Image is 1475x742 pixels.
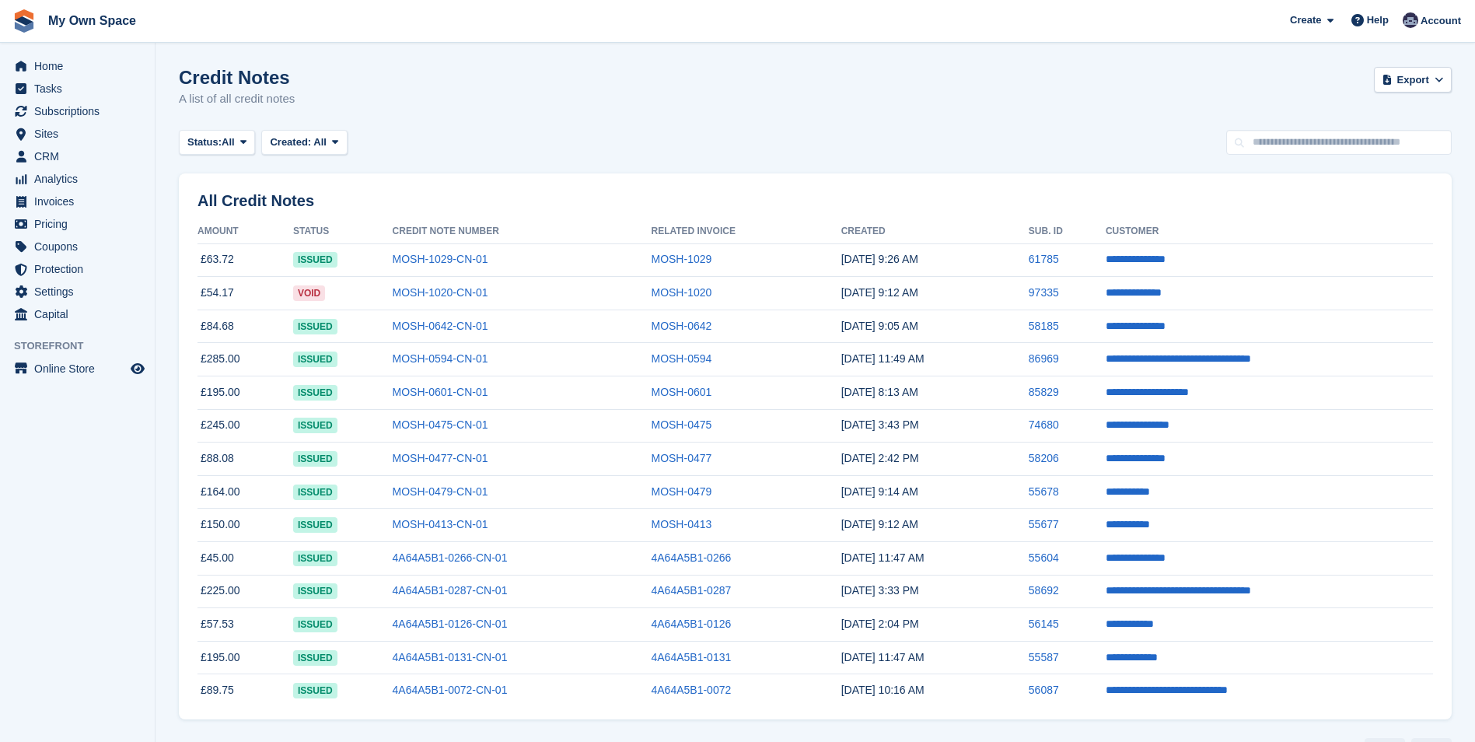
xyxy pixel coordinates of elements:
a: MOSH-0594 [651,352,711,365]
td: £57.53 [197,608,293,642]
a: menu [8,123,147,145]
span: Created: [270,136,311,148]
span: Tasks [34,78,128,100]
span: Capital [34,303,128,325]
a: MOSH-1029-CN-01 [393,253,488,265]
a: menu [8,236,147,257]
a: MOSH-0601 [651,386,711,398]
span: Invoices [34,191,128,212]
a: MOSH-0413-CN-01 [393,518,488,530]
a: 58185 [1029,320,1059,332]
span: issued [293,517,337,533]
span: Create [1290,12,1321,28]
time: 2025-01-21 11:47:38 UTC [841,551,924,564]
span: issued [293,485,337,500]
span: All [313,136,327,148]
a: MOSH-1020 [651,286,711,299]
span: Status: [187,135,222,150]
span: Online Store [34,358,128,380]
a: MOSH-1020-CN-01 [393,286,488,299]
td: £45.00 [197,542,293,576]
a: MOSH-0475-CN-01 [393,418,488,431]
a: 86969 [1029,352,1059,365]
a: Preview store [128,359,147,378]
a: 4A64A5B1-0266-CN-01 [393,551,508,564]
span: issued [293,385,337,401]
time: 2025-04-28 08:14:16 UTC [841,485,918,498]
span: Export [1397,72,1429,88]
span: Sites [34,123,128,145]
span: issued [293,650,337,666]
a: menu [8,100,147,122]
a: 4A64A5B1-0072-CN-01 [393,684,508,696]
time: 2025-05-02 13:42:28 UTC [841,452,919,464]
span: void [293,285,325,301]
img: stora-icon-8386f47178a22dfd0bd8f6a31ec36ba5ce8667c1dd55bd0f319d3a0aa187defe.svg [12,9,36,33]
a: menu [8,55,147,77]
a: menu [8,168,147,190]
a: 58206 [1029,452,1059,464]
a: menu [8,358,147,380]
span: issued [293,617,337,632]
th: Amount [197,219,293,244]
a: 4A64A5B1-0131-CN-01 [393,651,508,663]
time: 2024-11-11 11:47:37 UTC [841,651,924,663]
a: MOSH-0479 [651,485,711,498]
a: My Own Space [42,8,142,33]
th: Customer [1106,219,1433,244]
a: menu [8,281,147,303]
span: issued [293,252,337,268]
a: menu [8,303,147,325]
a: 56087 [1029,684,1059,696]
span: Protection [34,258,128,280]
time: 2025-05-25 07:13:23 UTC [841,386,918,398]
a: 56145 [1029,618,1059,630]
time: 2024-11-20 14:04:35 UTC [841,618,919,630]
td: £54.17 [197,277,293,310]
h1: Credit Notes [179,67,295,88]
td: £225.00 [197,575,293,608]
span: issued [293,352,337,367]
span: issued [293,319,337,334]
time: 2025-05-09 14:43:04 UTC [841,418,919,431]
time: 2025-08-26 08:12:18 UTC [841,286,918,299]
a: menu [8,191,147,212]
button: Status: All [179,130,255,156]
a: MOSH-0477 [651,452,711,464]
a: MOSH-0477-CN-01 [393,452,488,464]
span: Subscriptions [34,100,128,122]
a: MOSH-0601-CN-01 [393,386,488,398]
td: £164.00 [197,475,293,509]
span: Coupons [34,236,128,257]
th: Created [841,219,1029,244]
span: issued [293,551,337,566]
td: £285.00 [197,343,293,376]
a: MOSH-0594-CN-01 [393,352,488,365]
span: Storefront [14,338,155,354]
span: Analytics [34,168,128,190]
span: issued [293,418,337,433]
a: menu [8,145,147,167]
a: MOSH-0642-CN-01 [393,320,488,332]
span: CRM [34,145,128,167]
a: 4A64A5B1-0126 [651,618,731,630]
td: £195.00 [197,641,293,674]
a: MOSH-0413 [651,518,711,530]
a: menu [8,258,147,280]
a: MOSH-0475 [651,418,711,431]
a: 55604 [1029,551,1059,564]
button: Export [1374,67,1452,93]
a: 4A64A5B1-0266 [651,551,731,564]
a: 4A64A5B1-0072 [651,684,731,696]
td: £245.00 [197,409,293,443]
span: Help [1367,12,1389,28]
a: 74680 [1029,418,1059,431]
a: MOSH-1029 [651,253,711,265]
th: Status [293,219,393,244]
span: issued [293,583,337,599]
a: 85829 [1029,386,1059,398]
a: 55678 [1029,485,1059,498]
th: Related Invoice [651,219,841,244]
span: issued [293,683,337,698]
time: 2025-04-28 08:12:08 UTC [841,518,918,530]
